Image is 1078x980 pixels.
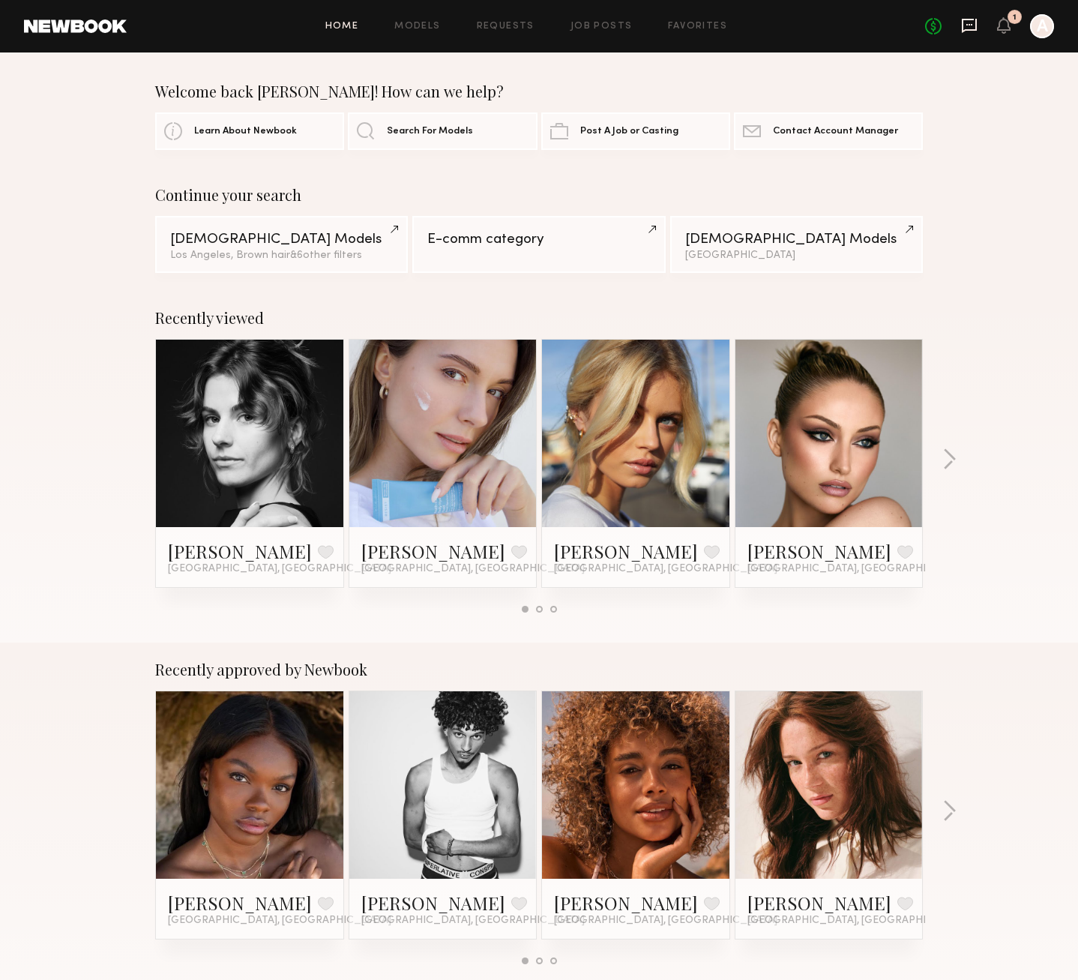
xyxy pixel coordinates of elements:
[168,563,391,575] span: [GEOGRAPHIC_DATA], [GEOGRAPHIC_DATA]
[747,891,891,915] a: [PERSON_NAME]
[670,216,923,273] a: [DEMOGRAPHIC_DATA] Models[GEOGRAPHIC_DATA]
[1030,14,1054,38] a: A
[361,563,585,575] span: [GEOGRAPHIC_DATA], [GEOGRAPHIC_DATA]
[155,216,408,273] a: [DEMOGRAPHIC_DATA] ModelsLos Angeles, Brown hair&6other filters
[734,112,923,150] a: Contact Account Manager
[155,112,344,150] a: Learn About Newbook
[747,915,971,927] span: [GEOGRAPHIC_DATA], [GEOGRAPHIC_DATA]
[541,112,730,150] a: Post A Job or Casting
[155,309,923,327] div: Recently viewed
[1013,13,1017,22] div: 1
[348,112,537,150] a: Search For Models
[168,539,312,563] a: [PERSON_NAME]
[554,539,698,563] a: [PERSON_NAME]
[155,661,923,679] div: Recently approved by Newbook
[361,915,585,927] span: [GEOGRAPHIC_DATA], [GEOGRAPHIC_DATA]
[554,563,777,575] span: [GEOGRAPHIC_DATA], [GEOGRAPHIC_DATA]
[773,127,898,136] span: Contact Account Manager
[747,539,891,563] a: [PERSON_NAME]
[155,186,923,204] div: Continue your search
[194,127,297,136] span: Learn About Newbook
[685,250,908,261] div: [GEOGRAPHIC_DATA]
[394,22,440,31] a: Models
[170,250,393,261] div: Los Angeles, Brown hair
[747,563,971,575] span: [GEOGRAPHIC_DATA], [GEOGRAPHIC_DATA]
[168,891,312,915] a: [PERSON_NAME]
[477,22,535,31] a: Requests
[685,232,908,247] div: [DEMOGRAPHIC_DATA] Models
[668,22,727,31] a: Favorites
[412,216,665,273] a: E-comm category
[155,82,923,100] div: Welcome back [PERSON_NAME]! How can we help?
[325,22,359,31] a: Home
[170,232,393,247] div: [DEMOGRAPHIC_DATA] Models
[361,539,505,563] a: [PERSON_NAME]
[290,250,362,260] span: & 6 other filter s
[387,127,473,136] span: Search For Models
[554,915,777,927] span: [GEOGRAPHIC_DATA], [GEOGRAPHIC_DATA]
[168,915,391,927] span: [GEOGRAPHIC_DATA], [GEOGRAPHIC_DATA]
[427,232,650,247] div: E-comm category
[361,891,505,915] a: [PERSON_NAME]
[570,22,633,31] a: Job Posts
[580,127,678,136] span: Post A Job or Casting
[554,891,698,915] a: [PERSON_NAME]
